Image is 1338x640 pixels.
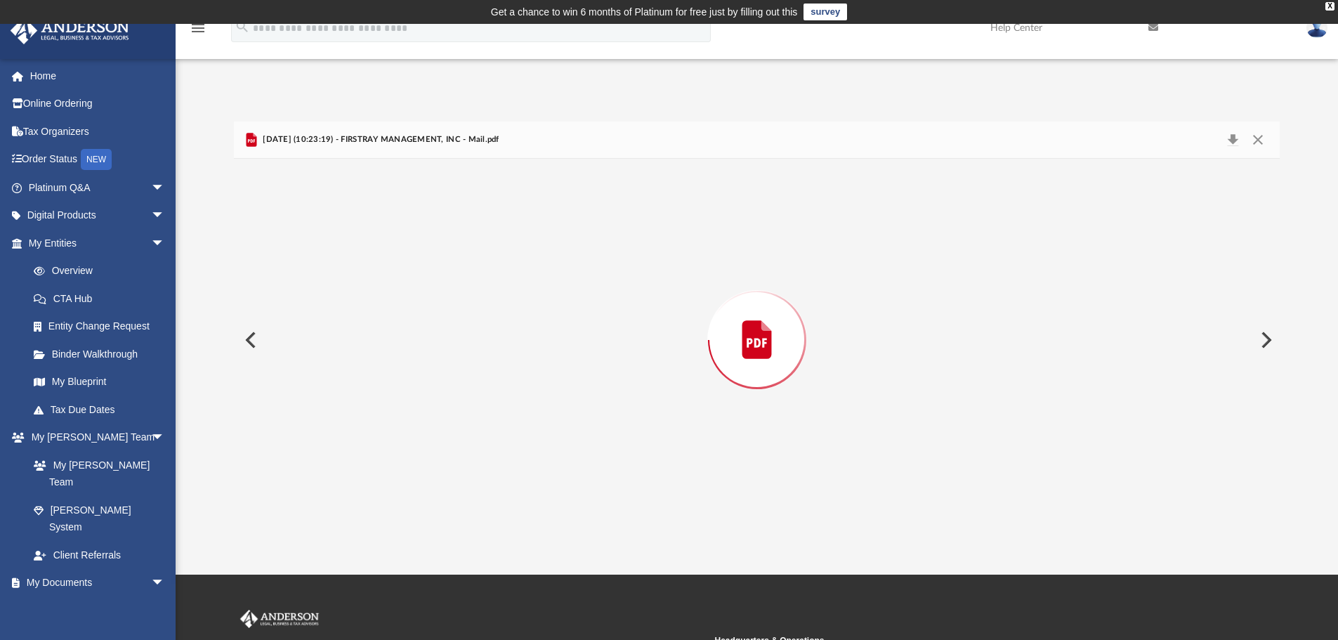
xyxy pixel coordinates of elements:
a: [PERSON_NAME] System [20,496,179,541]
button: Next File [1250,320,1280,360]
div: NEW [81,149,112,170]
a: Client Referrals [20,541,179,569]
a: My Blueprint [20,368,179,396]
a: My Documentsarrow_drop_down [10,569,179,597]
img: User Pic [1306,18,1327,38]
span: arrow_drop_down [151,202,179,230]
a: Order StatusNEW [10,145,186,174]
span: arrow_drop_down [151,424,179,452]
a: CTA Hub [20,285,186,313]
a: Tax Due Dates [20,396,186,424]
a: My [PERSON_NAME] Team [20,451,172,496]
a: My Entitiesarrow_drop_down [10,229,186,257]
span: arrow_drop_down [151,174,179,202]
a: Overview [20,257,186,285]
a: Online Ordering [10,90,186,118]
span: [DATE] (10:23:19) - FIRSTRAY MANAGEMENT, INC - Mail.pdf [260,133,499,146]
div: close [1325,2,1334,11]
div: Get a chance to win 6 months of Platinum for free just by filling out this [491,4,798,20]
button: Previous File [234,320,265,360]
a: menu [190,27,206,37]
span: arrow_drop_down [151,569,179,598]
a: Digital Productsarrow_drop_down [10,202,186,230]
div: Preview [234,122,1280,521]
a: Tax Organizers [10,117,186,145]
a: Platinum Q&Aarrow_drop_down [10,174,186,202]
span: arrow_drop_down [151,229,179,258]
button: Download [1220,130,1245,150]
a: survey [804,4,847,20]
i: search [235,19,250,34]
img: Anderson Advisors Platinum Portal [6,17,133,44]
img: Anderson Advisors Platinum Portal [237,610,322,628]
i: menu [190,20,206,37]
a: Binder Walkthrough [20,340,186,368]
a: Entity Change Request [20,313,186,341]
a: My [PERSON_NAME] Teamarrow_drop_down [10,424,179,452]
button: Close [1245,130,1271,150]
a: Home [10,62,186,90]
